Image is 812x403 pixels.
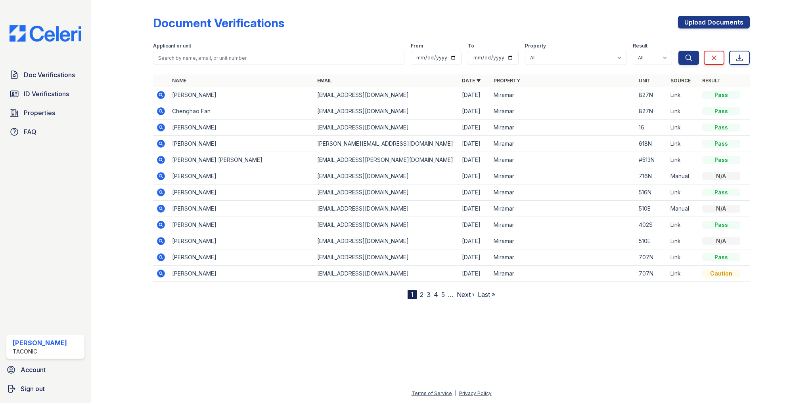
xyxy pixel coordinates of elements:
[314,152,459,168] td: [EMAIL_ADDRESS][PERSON_NAME][DOMAIN_NAME]
[459,184,490,201] td: [DATE]
[702,140,740,148] div: Pass
[314,87,459,103] td: [EMAIL_ADDRESS][DOMAIN_NAME]
[702,221,740,229] div: Pass
[24,89,69,99] span: ID Verifications
[636,217,667,233] td: 402S
[667,233,699,249] td: Link
[459,136,490,152] td: [DATE]
[169,168,314,184] td: [PERSON_NAME]
[169,184,314,201] td: [PERSON_NAME]
[468,43,474,49] label: To
[702,78,721,84] a: Result
[317,78,332,84] a: Email
[490,87,635,103] td: Miramar
[490,103,635,120] td: Miramar
[459,152,490,168] td: [DATE]
[459,249,490,266] td: [DATE]
[636,87,667,103] td: 827N
[169,266,314,282] td: [PERSON_NAME]
[667,120,699,136] td: Link
[459,233,490,249] td: [DATE]
[169,217,314,233] td: [PERSON_NAME]
[13,338,67,348] div: [PERSON_NAME]
[670,78,691,84] a: Source
[314,201,459,217] td: [EMAIL_ADDRESS][DOMAIN_NAME]
[6,124,84,140] a: FAQ
[490,184,635,201] td: Miramar
[459,120,490,136] td: [DATE]
[408,290,417,299] div: 1
[490,217,635,233] td: Miramar
[427,291,431,298] a: 3
[314,217,459,233] td: [EMAIL_ADDRESS][DOMAIN_NAME]
[459,201,490,217] td: [DATE]
[490,233,635,249] td: Miramar
[702,237,740,245] div: N/A
[636,120,667,136] td: 16
[702,188,740,196] div: Pass
[667,217,699,233] td: Link
[490,249,635,266] td: Miramar
[455,390,456,396] div: |
[702,172,740,180] div: N/A
[702,270,740,278] div: Caution
[702,107,740,115] div: Pass
[494,78,520,84] a: Property
[24,108,55,118] span: Properties
[667,266,699,282] td: Link
[6,105,84,121] a: Properties
[490,120,635,136] td: Miramar
[169,233,314,249] td: [PERSON_NAME]
[21,384,45,393] span: Sign out
[6,67,84,83] a: Doc Verifications
[525,43,546,49] label: Property
[24,127,36,137] span: FAQ
[667,168,699,184] td: Manual
[314,136,459,152] td: [PERSON_NAME][EMAIL_ADDRESS][DOMAIN_NAME]
[702,124,740,131] div: Pass
[636,136,667,152] td: 618N
[314,249,459,266] td: [EMAIL_ADDRESS][DOMAIN_NAME]
[314,233,459,249] td: [EMAIL_ADDRESS][DOMAIN_NAME]
[411,43,423,49] label: From
[153,51,404,65] input: Search by name, email, or unit number
[6,86,84,102] a: ID Verifications
[636,168,667,184] td: 716N
[169,249,314,266] td: [PERSON_NAME]
[667,152,699,168] td: Link
[412,390,452,396] a: Terms of Service
[702,156,740,164] div: Pass
[490,136,635,152] td: Miramar
[490,152,635,168] td: Miramar
[702,91,740,99] div: Pass
[24,70,75,80] span: Doc Verifications
[459,103,490,120] td: [DATE]
[169,120,314,136] td: [PERSON_NAME]
[636,249,667,266] td: 707N
[636,152,667,168] td: #513N
[169,87,314,103] td: [PERSON_NAME]
[633,43,647,49] label: Result
[457,291,475,298] a: Next ›
[3,25,88,42] img: CE_Logo_Blue-a8612792a0a2168367f1c8372b55b34899dd931a85d93a1a3d3e32e68fde9ad4.png
[636,201,667,217] td: 510E
[678,16,750,29] a: Upload Documents
[3,381,88,397] a: Sign out
[314,266,459,282] td: [EMAIL_ADDRESS][DOMAIN_NAME]
[667,184,699,201] td: Link
[636,184,667,201] td: 516N
[636,266,667,282] td: 707N
[169,152,314,168] td: [PERSON_NAME] [PERSON_NAME]
[314,120,459,136] td: [EMAIL_ADDRESS][DOMAIN_NAME]
[667,103,699,120] td: Link
[21,365,46,374] span: Account
[490,168,635,184] td: Miramar
[478,291,495,298] a: Last »
[153,16,284,30] div: Document Verifications
[169,136,314,152] td: [PERSON_NAME]
[459,87,490,103] td: [DATE]
[636,233,667,249] td: 510E
[702,253,740,261] div: Pass
[667,136,699,152] td: Link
